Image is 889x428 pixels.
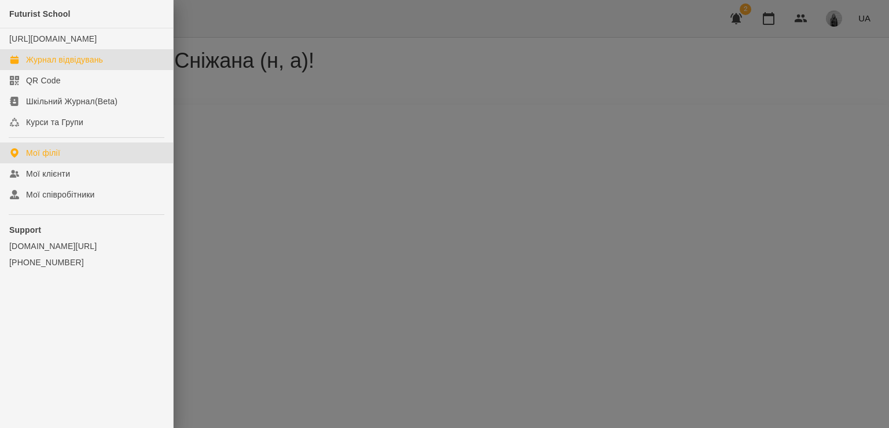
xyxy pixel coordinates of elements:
[26,96,117,107] div: Шкільний Журнал(Beta)
[9,34,97,43] a: [URL][DOMAIN_NAME]
[9,9,71,19] span: Futurist School
[9,240,164,252] a: [DOMAIN_NAME][URL]
[9,224,164,236] p: Support
[26,54,103,65] div: Журнал відвідувань
[9,257,164,268] a: [PHONE_NUMBER]
[26,189,95,200] div: Мої співробітники
[26,147,60,159] div: Мої філії
[26,168,70,180] div: Мої клієнти
[26,75,61,86] div: QR Code
[26,116,83,128] div: Курси та Групи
